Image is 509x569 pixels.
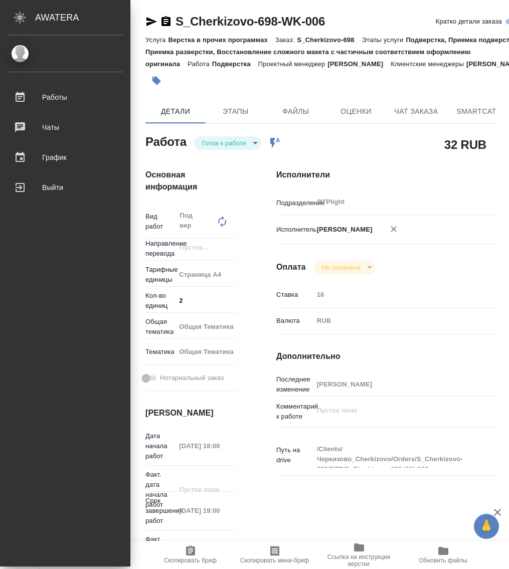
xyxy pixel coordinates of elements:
[444,136,486,153] h2: 32 RUB
[8,180,123,195] div: Выйти
[160,373,224,383] span: Нотариальный заказ
[8,150,123,165] div: График
[145,291,176,311] p: Кол-во единиц
[3,85,128,110] a: Работы
[233,541,317,569] button: Скопировать мини-бриф
[8,120,123,135] div: Чаты
[212,105,260,118] span: Этапы
[332,105,380,118] span: Оценки
[3,175,128,200] a: Выйти
[145,496,176,526] p: Срок завершения работ
[176,266,266,283] div: Страница А4
[3,115,128,140] a: Чаты
[317,541,401,569] button: Ссылка на инструкции верстки
[276,374,313,395] p: Последнее изменение
[276,169,498,181] h4: Исполнители
[176,439,236,453] input: Пустое поле
[392,105,440,118] span: Чат заказа
[176,15,325,28] a: S_Cherkizovo-698-WK-006
[258,60,327,68] p: Проектный менеджер
[164,557,217,564] span: Скопировать бриф
[276,225,313,235] p: Исполнитель
[276,261,306,273] h4: Оплата
[276,290,313,300] p: Ставка
[145,470,176,510] p: Факт. дата начала работ
[145,347,176,357] p: Тематика
[391,60,466,68] p: Клиентские менеджеры
[148,541,233,569] button: Скопировать бриф
[419,557,467,564] span: Обновить файлы
[145,212,176,232] p: Вид работ
[160,16,172,28] button: Скопировать ссылку
[313,225,373,235] p: [PERSON_NAME]
[276,402,313,422] p: Комментарий к работе
[474,514,499,539] button: 🙏
[212,60,258,68] p: Подверстка
[145,317,176,337] p: Общая тематика
[383,218,405,240] button: Удалить исполнителя
[362,36,406,44] p: Этапы услуги
[313,441,480,468] textarea: /Clients/Черкизово_Cherkizovо/Orders/S_Cherkizovo-698/DTP/S_Cherkizovo-698-WK-006
[168,36,275,44] p: Верстка в прочих программах
[401,541,485,569] button: Обновить файлы
[314,261,376,274] div: Готов к работе
[313,287,480,302] input: Пустое поле
[188,60,212,68] p: Работа
[8,90,123,105] div: Работы
[35,8,130,28] div: AWATERA
[145,70,167,92] button: Добавить тэг
[145,239,176,259] p: Направление перевода
[276,445,313,465] p: Путь на drive
[176,293,236,308] input: ✎ Введи что-нибудь
[275,36,297,44] p: Заказ:
[151,105,200,118] span: Детали
[145,36,168,44] p: Услуга
[452,105,500,118] span: SmartCat
[319,263,364,272] button: Не оплачена
[145,431,176,461] p: Дата начала работ
[176,343,266,360] div: Общая Тематика
[145,407,236,419] h4: [PERSON_NAME]
[276,316,313,326] p: Валюта
[297,36,362,44] p: S_Cherkizovo-698
[478,516,495,537] span: 🙏
[323,553,395,567] span: Ссылка на инструкции верстки
[179,242,213,254] input: Пустое поле
[145,132,187,150] h2: Работа
[276,198,313,208] p: Подразделение
[145,265,176,285] p: Тарифные единицы
[145,169,236,193] h4: Основная информация
[176,503,236,518] input: Пустое поле
[176,318,266,335] div: Общая Тематика
[145,16,157,28] button: Скопировать ссылку для ЯМессенджера
[313,312,480,329] div: RUB
[272,105,320,118] span: Файлы
[199,139,249,147] button: Готов к работе
[327,60,391,68] p: [PERSON_NAME]
[194,136,261,150] div: Готов к работе
[436,17,502,27] span: Кратко детали заказа
[240,557,309,564] span: Скопировать мини-бриф
[313,377,480,392] input: Пустое поле
[276,350,498,362] h4: Дополнительно
[176,482,236,497] input: Пустое поле
[3,145,128,170] a: График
